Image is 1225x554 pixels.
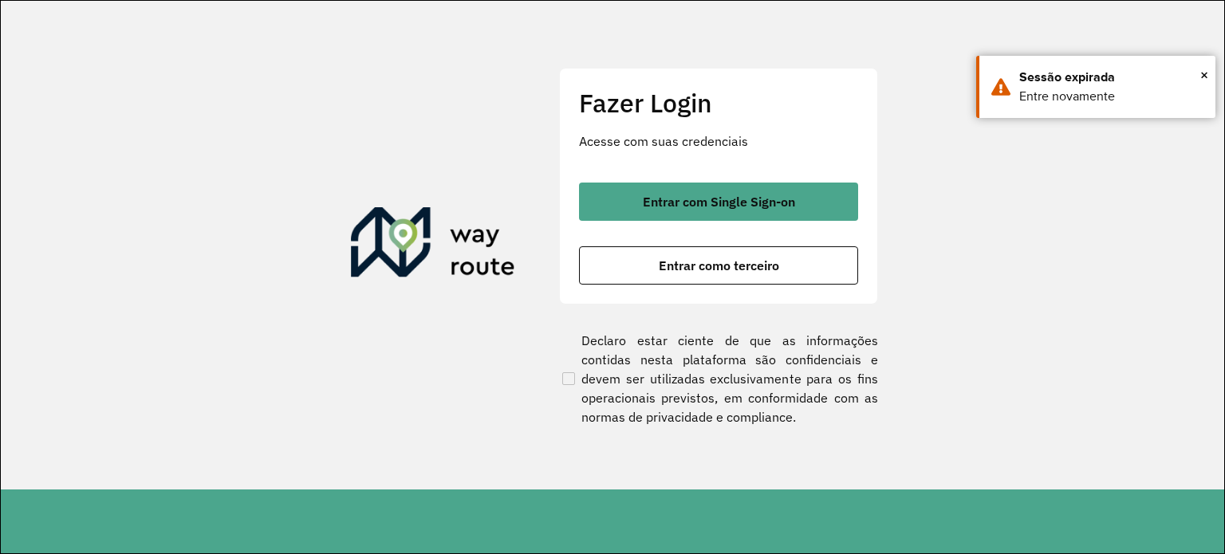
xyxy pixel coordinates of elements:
span: × [1200,63,1208,87]
img: Roteirizador AmbevTech [351,207,515,284]
button: button [579,183,858,221]
button: button [579,246,858,285]
button: Close [1200,63,1208,87]
span: Entrar como terceiro [659,259,779,272]
span: Entrar com Single Sign-on [643,195,795,208]
h2: Fazer Login [579,88,858,118]
p: Acesse com suas credenciais [579,132,858,151]
div: Entre novamente [1019,87,1203,106]
label: Declaro estar ciente de que as informações contidas nesta plataforma são confidenciais e devem se... [559,331,878,426]
div: Sessão expirada [1019,68,1203,87]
